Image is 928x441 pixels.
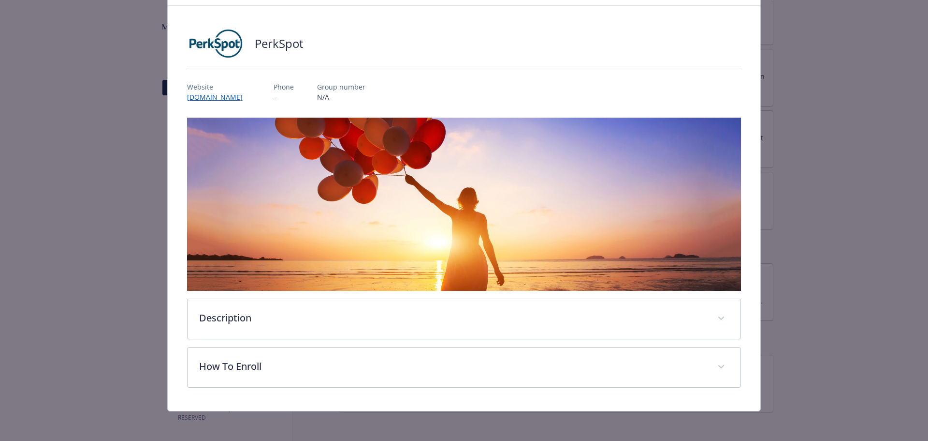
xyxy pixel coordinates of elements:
p: How To Enroll [199,359,706,374]
p: Phone [274,82,294,92]
h2: PerkSpot [255,35,304,52]
p: N/A [317,92,365,102]
img: PerkSpot [187,29,245,58]
div: Description [188,299,741,339]
p: - [274,92,294,102]
div: How To Enroll [188,348,741,387]
p: Website [187,82,250,92]
p: Group number [317,82,365,92]
img: banner [187,118,741,291]
p: Description [199,311,706,325]
a: [DOMAIN_NAME] [187,92,250,102]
